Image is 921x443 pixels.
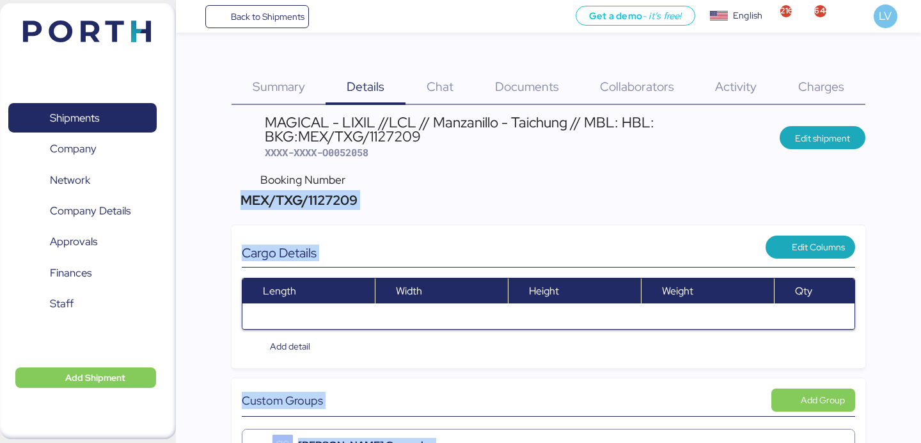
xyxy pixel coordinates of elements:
[8,103,157,133] a: Shipments
[50,109,99,127] span: Shipments
[265,146,368,159] span: XXXX-XXXX-O0052058
[879,8,892,24] span: LV
[780,126,865,149] button: Edit shipment
[253,78,305,95] span: Summary
[8,227,157,257] a: Approvals
[270,339,310,354] span: Add detail
[263,284,296,298] span: Length
[50,140,97,158] span: Company
[600,78,674,95] span: Collaborators
[184,6,205,28] button: Menu
[662,284,693,298] span: Weight
[798,78,844,95] span: Charges
[50,294,74,313] span: Staff
[733,9,762,22] div: English
[237,191,357,209] span: MEX/TXG/1127209
[50,171,90,189] span: Network
[495,78,559,95] span: Documents
[65,370,125,385] span: Add Shipment
[15,367,156,388] button: Add Shipment
[396,284,422,298] span: Width
[801,392,845,408] div: Add Group
[231,9,304,24] span: Back to Shipments
[8,134,157,164] a: Company
[265,115,780,144] div: MAGICAL - LIXIL //LCL // Manzanillo - Taichung // MBL: HBL: BKG:MEX/TXG/1127209
[242,392,323,409] span: Custom Groups
[771,389,855,412] button: Add Group
[792,239,845,255] span: Edit Columns
[8,289,157,319] a: Staff
[50,264,91,282] span: Finances
[427,78,453,95] span: Chat
[242,335,320,358] button: Add detail
[8,165,157,195] a: Network
[8,197,157,226] a: Company Details
[50,232,97,251] span: Approvals
[242,245,548,261] div: Cargo Details
[766,236,855,259] button: Edit Columns
[795,131,850,146] span: Edit shipment
[715,78,757,95] span: Activity
[529,284,559,298] span: Height
[205,5,310,28] a: Back to Shipments
[50,202,130,220] span: Company Details
[8,259,157,288] a: Finances
[347,78,384,95] span: Details
[795,284,812,298] span: Qty
[260,172,345,187] span: Booking Number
